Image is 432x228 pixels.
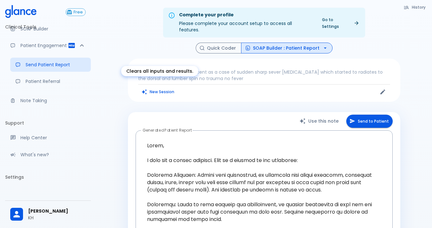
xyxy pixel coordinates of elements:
[5,131,91,145] a: Get help from our support team
[241,43,333,54] button: SOAP Builder : Patient Report
[5,94,91,108] a: Advanced note-taking
[5,19,91,35] li: Clinical Tools
[20,97,86,104] p: Note Taking
[66,8,86,16] button: Free
[20,134,86,141] p: Help Center
[20,42,68,49] p: Patient Engagement
[5,169,91,185] li: Settings
[293,115,346,128] button: Use this note
[400,3,429,12] button: History
[179,12,313,19] div: Complete your profile
[26,78,86,85] p: Patient Referral
[138,69,390,82] p: presented by the red crescent as a case of sudden sharp sever [MEDICAL_DATA] which started to rad...
[5,38,91,53] div: Patient Reports & Referrals
[138,87,178,96] button: Clears all inputs and results.
[10,74,91,88] a: Receive patient referrals
[378,87,388,97] button: Edit
[28,215,86,221] p: KH
[5,203,91,225] div: [PERSON_NAME]KH
[346,115,393,128] button: Send to Patient
[28,208,86,215] span: [PERSON_NAME]
[20,151,86,158] p: What's new?
[121,66,198,76] div: Clears all inputs and results.
[5,148,91,162] div: Recent updates and feature releases
[179,10,313,36] div: Please complete your account setup to access all features.
[26,61,86,68] p: Send Patient Report
[71,10,85,15] span: Free
[5,115,91,131] li: Support
[10,58,91,72] a: Send a patient summary
[318,15,363,31] a: Go to Settings
[196,43,241,54] button: Quick Coder
[66,8,91,16] a: Click to view or change your subscription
